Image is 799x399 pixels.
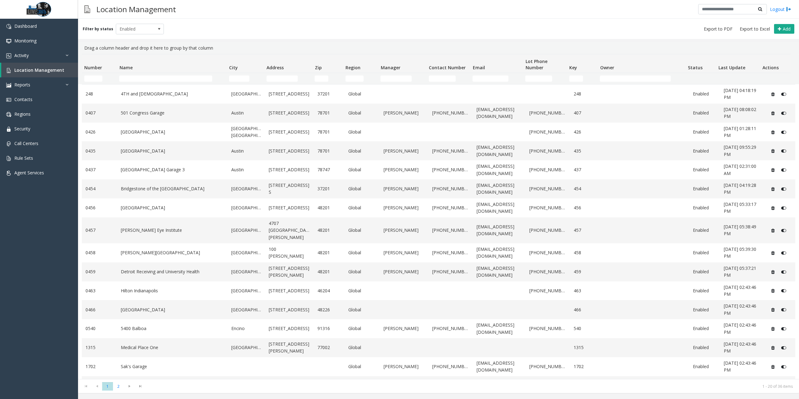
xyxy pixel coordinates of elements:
[693,227,716,234] a: Enabled
[724,87,761,101] a: [DATE] 04:18:19 PM
[121,185,224,192] a: Bridgestone of the [GEOGRAPHIC_DATA]
[529,166,566,173] a: [PHONE_NUMBER]
[78,54,799,379] div: Data table
[574,109,597,116] a: 407
[724,284,761,298] a: [DATE] 02:43:46 PM
[529,109,566,116] a: [PHONE_NUMBER]
[384,185,425,192] a: [PERSON_NAME]
[724,379,761,393] a: [DATE] 02:43:46 PM
[348,268,376,275] a: Global
[6,141,11,146] img: 'icon'
[432,325,469,332] a: [PHONE_NUMBER]
[473,65,485,71] span: Email
[432,249,469,256] a: [PHONE_NUMBER]
[121,306,224,313] a: [GEOGRAPHIC_DATA]
[269,166,310,173] a: [STREET_ADDRESS]
[724,201,756,214] span: [DATE] 05:33:17 PM
[432,185,469,192] a: [PHONE_NUMBER]
[724,87,756,100] span: [DATE] 04:18:19 PM
[348,109,376,116] a: Global
[317,90,341,97] a: 37201
[264,73,312,84] td: Address Filter
[86,166,113,173] a: 0437
[269,220,310,241] a: 4707 [GEOGRAPHIC_DATA][PERSON_NAME]
[724,322,756,335] span: [DATE] 02:43:46 PM
[348,148,376,154] a: Global
[14,82,30,88] span: Reports
[315,75,328,82] input: Zip Filter
[718,65,745,71] span: Last Update
[269,341,310,355] a: [STREET_ADDRESS][PERSON_NAME]
[317,325,341,332] a: 91316
[724,284,756,297] span: [DATE] 02:43:46 PM
[701,25,735,33] button: Export to PDF
[693,166,716,173] a: Enabled
[693,109,716,116] a: Enabled
[317,204,341,211] a: 48201
[269,204,310,211] a: [STREET_ADDRESS]
[113,382,124,391] span: Page 2
[14,140,38,146] span: Call Centers
[724,322,761,336] a: [DATE] 02:43:46 PM
[768,286,778,296] button: Delete
[267,65,284,71] span: Address
[778,127,790,137] button: Disable
[693,306,716,313] a: Enabled
[574,204,597,211] a: 456
[14,38,37,44] span: Monitoring
[231,306,261,313] a: [GEOGRAPHIC_DATA]
[86,109,113,116] a: 0407
[768,343,778,353] button: Delete
[768,203,778,213] button: Delete
[724,125,761,139] a: [DATE] 01:28:11 PM
[86,344,113,351] a: 1315
[84,65,102,71] span: Number
[6,68,11,73] img: 'icon'
[229,65,238,71] span: City
[121,109,224,116] a: 501 Congress Garage
[529,185,566,192] a: [PHONE_NUMBER]
[267,75,298,82] input: Address Filter
[86,249,113,256] a: 0458
[432,148,469,154] a: [PHONE_NUMBER]
[768,226,778,236] button: Delete
[121,129,224,135] a: [GEOGRAPHIC_DATA]
[86,185,113,192] a: 0454
[529,129,566,135] a: [PHONE_NUMBER]
[384,325,425,332] a: [PERSON_NAME]
[6,53,11,58] img: 'icon'
[121,344,224,351] a: Medical Place One
[269,325,310,332] a: [STREET_ADDRESS]
[269,246,310,260] a: 100 [PERSON_NAME]
[269,129,310,135] a: [STREET_ADDRESS]
[574,306,597,313] a: 466
[121,227,224,234] a: [PERSON_NAME] Eye Institute
[600,75,671,82] input: Owner Filter
[6,171,11,176] img: 'icon'
[574,325,597,332] a: 540
[477,360,522,374] a: [EMAIL_ADDRESS][DOMAIN_NAME]
[381,65,400,71] span: Manager
[470,73,523,84] td: Email Filter
[724,246,761,260] a: [DATE] 05:39:30 PM
[86,287,113,294] a: 0463
[778,324,790,334] button: Disable
[86,268,113,275] a: 0459
[724,265,756,278] span: [DATE] 05:37:21 PM
[693,325,716,332] a: Enabled
[317,148,341,154] a: 78701
[693,268,716,275] a: Enabled
[724,265,761,279] a: [DATE] 05:37:21 PM
[693,185,716,192] a: Enabled
[384,148,425,154] a: [PERSON_NAME]
[121,287,224,294] a: Hilton Indianapolis
[14,52,29,58] span: Activity
[231,166,261,173] a: Austin
[569,75,583,82] input: Key Filter
[231,249,261,256] a: [GEOGRAPHIC_DATA]
[768,89,778,99] button: Delete
[768,184,778,194] button: Delete
[86,129,113,135] a: 0426
[768,108,778,118] button: Delete
[231,148,261,154] a: Austin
